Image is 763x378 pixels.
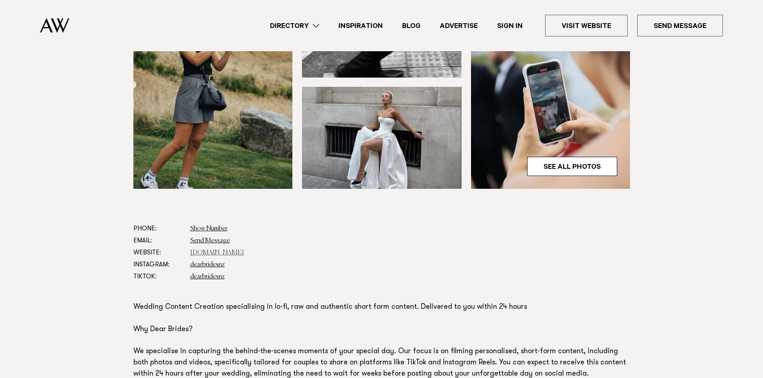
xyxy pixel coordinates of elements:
[637,15,723,36] a: Send Message
[545,15,628,36] a: Visit Website
[329,20,393,31] a: Inspiration
[190,238,230,244] a: Send Message
[430,20,487,31] a: Advertise
[487,20,532,31] a: Sign In
[40,18,69,33] img: Auckland Weddings Logo
[133,235,184,247] dt: Email:
[133,247,184,259] dt: Website:
[393,20,430,31] a: Blog
[133,223,184,235] dt: Phone:
[527,157,617,176] a: See All Photos
[133,271,184,283] dt: TikTok:
[190,274,225,280] a: dearbridesnz
[260,20,329,31] a: Directory
[190,226,227,232] a: Show Number
[133,259,184,271] dt: Instagram:
[190,262,225,268] a: dearbridesnz
[190,250,244,256] a: [DOMAIN_NAME]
